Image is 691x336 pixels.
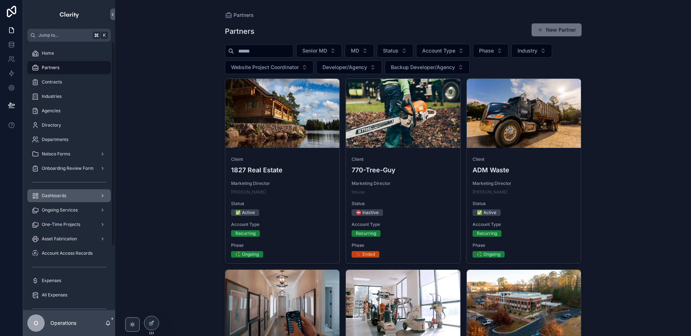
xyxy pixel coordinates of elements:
[466,78,582,264] a: ClientADM WasteMarketing Director[PERSON_NAME]Status✅ ActiveAccount TypeRecurringPhase♻️ Ongoing
[27,104,111,117] a: Agencies
[27,119,111,132] a: Directory
[532,23,582,36] button: New Partner
[345,44,374,58] button: Select Button
[42,137,68,142] span: Departments
[42,193,66,199] span: Dashboards
[352,242,455,248] span: Phase
[477,209,496,216] div: ✅ Active
[231,189,266,195] a: [PERSON_NAME]
[42,165,94,171] span: Onboarding Review Form
[477,251,500,258] div: ♻️ Ongoing
[383,47,398,54] span: Status
[231,181,334,186] span: Marketing Director
[42,207,78,213] span: Ongoing Services
[479,47,494,54] span: Phase
[356,251,375,258] div: ❌ Ended
[59,9,80,20] img: App logo
[416,44,470,58] button: Select Button
[352,156,455,162] span: Client
[27,232,111,245] a: Asset Fabrication
[235,251,259,258] div: ♻️ Ongoing
[345,78,461,264] a: Client770-Tree-GuyMarketing DirectorHouseStatus⛔ InactiveAccount TypeRecurringPhase❌ Ended
[231,64,299,71] span: Website Project Coordinator
[346,79,460,148] div: 770-Cropped.webp
[377,44,413,58] button: Select Button
[225,60,313,74] button: Select Button
[225,78,340,264] a: Client1827 Real EstateMarketing Director[PERSON_NAME]Status✅ ActiveAccount TypeRecurringPhase♻️ O...
[27,274,111,287] a: Expenses
[473,156,575,162] span: Client
[477,230,497,237] div: Recurring
[322,64,367,71] span: Developer/Agency
[391,64,455,71] span: Backup Developer/Agency
[27,189,111,202] a: Dashboards
[234,12,254,19] span: Partners
[385,60,470,74] button: Select Button
[352,181,455,186] span: Marketing Director
[352,189,365,195] a: House
[27,29,111,42] button: Jump to...K
[356,209,379,216] div: ⛔ Inactive
[352,165,455,175] h4: 770-Tree-Guy
[352,201,455,206] span: Status
[231,222,334,227] span: Account Type
[34,319,38,327] span: O
[42,278,61,283] span: Expenses
[473,201,575,206] span: Status
[42,108,60,114] span: Agencies
[225,79,340,148] div: 1827.webp
[42,94,62,99] span: Industries
[27,289,111,301] a: All Expenses
[42,250,92,256] span: Account Access Records
[39,32,90,38] span: Jump to...
[42,122,61,128] span: Directory
[296,44,342,58] button: Select Button
[231,242,334,248] span: Phase
[473,44,509,58] button: Select Button
[42,79,62,85] span: Contracts
[231,156,334,162] span: Client
[356,230,376,237] div: Recurring
[473,181,575,186] span: Marketing Director
[42,236,77,242] span: Asset Fabrication
[27,76,111,88] a: Contracts
[473,222,575,227] span: Account Type
[473,242,575,248] span: Phase
[27,47,111,60] a: Home
[467,79,581,148] div: adm-Cropped.webp
[27,162,111,175] a: Onboarding Review Form
[351,47,359,54] span: MD
[27,61,111,74] a: Partners
[316,60,382,74] button: Select Button
[27,133,111,146] a: Departments
[23,42,115,310] div: scrollable content
[42,50,54,56] span: Home
[42,65,59,71] span: Partners
[473,165,575,175] h4: ADM Waste
[50,319,76,327] p: Operations
[27,247,111,260] a: Account Access Records
[225,12,254,19] a: Partners
[27,218,111,231] a: One-Time Projects
[225,26,254,36] h1: Partners
[42,151,70,157] span: Noloco Forms
[42,222,80,227] span: One-Time Projects
[231,201,334,206] span: Status
[473,189,507,195] a: [PERSON_NAME]
[518,47,537,54] span: Industry
[235,209,255,216] div: ✅ Active
[352,222,455,227] span: Account Type
[101,32,107,38] span: K
[27,147,111,160] a: Noloco Forms
[231,165,334,175] h4: 1827 Real Estate
[27,90,111,103] a: Industries
[42,292,67,298] span: All Expenses
[235,230,256,237] div: Recurring
[302,47,327,54] span: Senior MD
[422,47,455,54] span: Account Type
[511,44,552,58] button: Select Button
